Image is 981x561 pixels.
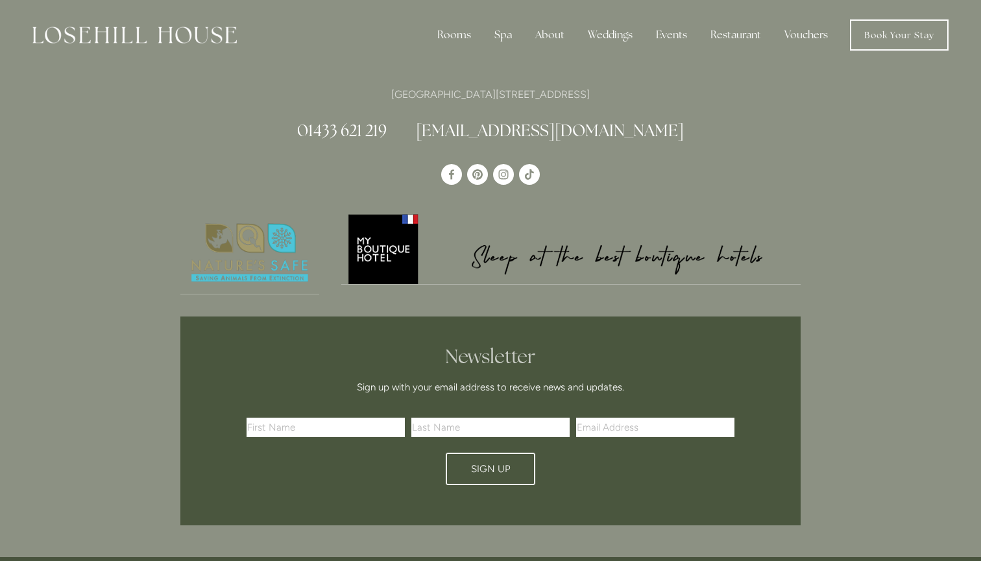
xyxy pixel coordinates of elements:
a: 01433 621 219 [297,120,387,141]
img: Losehill House [32,27,237,43]
a: My Boutique Hotel - Logo [341,212,801,285]
div: Rooms [427,22,481,48]
a: Instagram [493,164,514,185]
img: Nature's Safe - Logo [180,212,319,294]
a: TikTok [519,164,540,185]
input: Last Name [411,418,570,437]
a: Vouchers [774,22,838,48]
a: Pinterest [467,164,488,185]
input: First Name [247,418,405,437]
a: Losehill House Hotel & Spa [441,164,462,185]
a: Nature's Safe - Logo [180,212,319,294]
div: Events [646,22,697,48]
p: Sign up with your email address to receive news and updates. [251,379,730,395]
span: Sign Up [471,463,511,475]
a: Book Your Stay [850,19,949,51]
div: Spa [484,22,522,48]
img: My Boutique Hotel - Logo [341,212,801,284]
input: Email Address [576,418,734,437]
h2: Newsletter [251,345,730,368]
p: [GEOGRAPHIC_DATA][STREET_ADDRESS] [180,86,801,103]
div: Weddings [577,22,643,48]
div: About [525,22,575,48]
button: Sign Up [446,453,535,485]
a: [EMAIL_ADDRESS][DOMAIN_NAME] [416,120,684,141]
div: Restaurant [700,22,771,48]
